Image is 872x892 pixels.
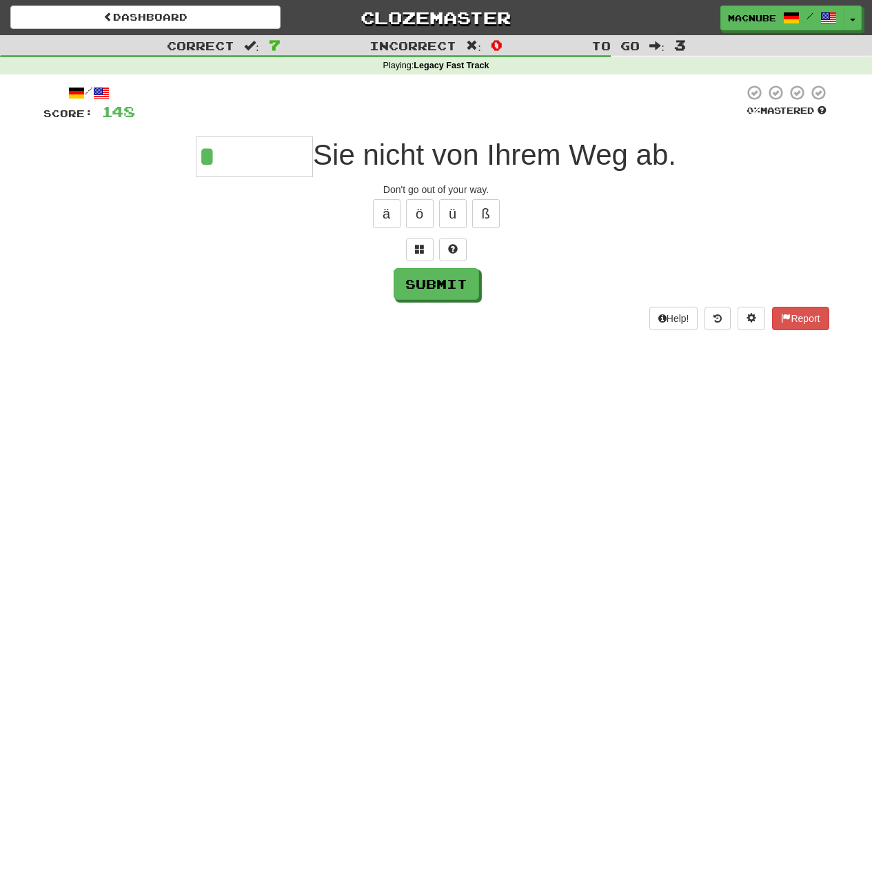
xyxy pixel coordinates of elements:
[269,37,281,53] span: 7
[439,199,467,228] button: ü
[313,139,676,171] span: Sie nicht von Ihrem Weg ab.
[649,307,698,330] button: Help!
[744,105,829,117] div: Mastered
[649,40,665,52] span: :
[43,183,829,196] div: Don't go out of your way.
[807,11,813,21] span: /
[406,199,434,228] button: ö
[369,39,456,52] span: Incorrect
[167,39,234,52] span: Correct
[674,37,686,53] span: 3
[394,268,479,300] button: Submit
[43,108,93,119] span: Score:
[728,12,776,24] span: macnube
[439,238,467,261] button: Single letter hint - you only get 1 per sentence and score half the points! alt+h
[10,6,281,29] a: Dashboard
[772,307,829,330] button: Report
[301,6,571,30] a: Clozemaster
[466,40,481,52] span: :
[43,84,135,101] div: /
[414,61,489,70] strong: Legacy Fast Track
[591,39,640,52] span: To go
[406,238,434,261] button: Switch sentence to multiple choice alt+p
[101,103,135,120] span: 148
[491,37,503,53] span: 0
[244,40,259,52] span: :
[373,199,400,228] button: ä
[720,6,844,30] a: macnube /
[472,199,500,228] button: ß
[747,105,760,116] span: 0 %
[704,307,731,330] button: Round history (alt+y)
